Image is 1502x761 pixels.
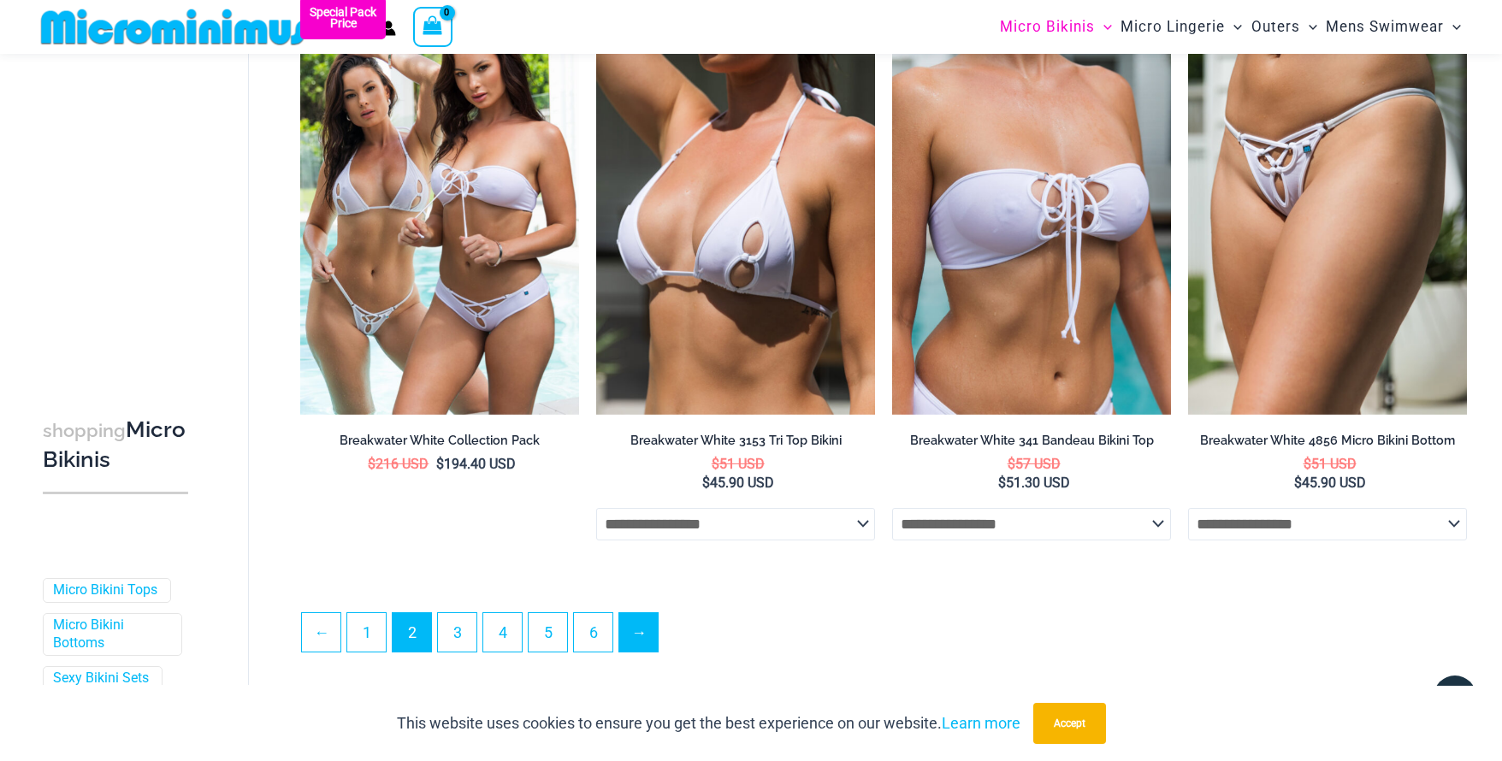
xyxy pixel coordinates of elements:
a: Page 4 [483,613,522,652]
span: Mens Swimwear [1326,5,1444,49]
span: $ [1008,456,1015,472]
span: $ [1294,475,1302,491]
a: Learn more [942,714,1020,732]
bdi: 51 USD [712,456,765,472]
a: OutersMenu ToggleMenu Toggle [1247,5,1322,49]
bdi: 194.40 USD [436,456,516,472]
h2: Breakwater White 4856 Micro Bikini Bottom [1188,433,1467,449]
a: Micro LingerieMenu ToggleMenu Toggle [1116,5,1246,49]
span: $ [368,456,375,472]
a: Page 6 [574,613,612,652]
a: Page 5 [529,613,567,652]
a: Breakwater White 4856 Micro Bikini Bottom [1188,433,1467,455]
a: View Shopping Cart, empty [413,7,452,46]
button: Accept [1033,703,1106,744]
h3: Micro Bikinis [43,416,188,475]
a: Page 1 [347,613,386,652]
a: Breakwater White 3153 Tri Top Bikini [596,433,875,455]
bdi: 51.30 USD [998,475,1070,491]
a: Sexy Bikini Sets [53,670,149,687]
a: Micro Bikini Tops [53,582,157,600]
iframe: TrustedSite Certified [43,21,197,363]
span: $ [1304,456,1311,472]
span: Menu Toggle [1225,5,1242,49]
a: Account icon link [381,21,396,36]
span: Micro Bikinis [1000,5,1095,49]
a: Breakwater White Collection Pack [300,433,579,455]
bdi: 45.90 USD [1294,475,1366,491]
p: This website uses cookies to ensure you get the best experience on our website. [397,711,1020,736]
bdi: 57 USD [1008,456,1061,472]
span: shopping [43,421,126,442]
a: Mens SwimwearMenu ToggleMenu Toggle [1322,5,1465,49]
nav: Site Navigation [993,3,1468,51]
span: Menu Toggle [1095,5,1112,49]
a: → [619,613,658,652]
nav: Product Pagination [300,612,1467,662]
bdi: 51 USD [1304,456,1357,472]
span: Menu Toggle [1300,5,1317,49]
span: Menu Toggle [1444,5,1461,49]
a: Micro BikinisMenu ToggleMenu Toggle [996,5,1116,49]
span: $ [436,456,444,472]
img: MM SHOP LOGO FLAT [34,8,316,46]
a: Breakwater White 341 Bandeau Bikini Top [892,433,1171,455]
span: $ [702,475,710,491]
bdi: 216 USD [368,456,429,472]
a: Micro Bikini Bottoms [53,616,169,652]
a: ← [302,613,340,652]
h2: Breakwater White 3153 Tri Top Bikini [596,433,875,449]
span: $ [712,456,719,472]
span: Page 2 [393,613,431,652]
span: $ [998,475,1006,491]
span: Outers [1251,5,1300,49]
a: Page 3 [438,613,476,652]
span: Micro Lingerie [1121,5,1225,49]
h2: Breakwater White Collection Pack [300,433,579,449]
b: Special Pack Price [300,7,386,29]
bdi: 45.90 USD [702,475,774,491]
h2: Breakwater White 341 Bandeau Bikini Top [892,433,1171,449]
